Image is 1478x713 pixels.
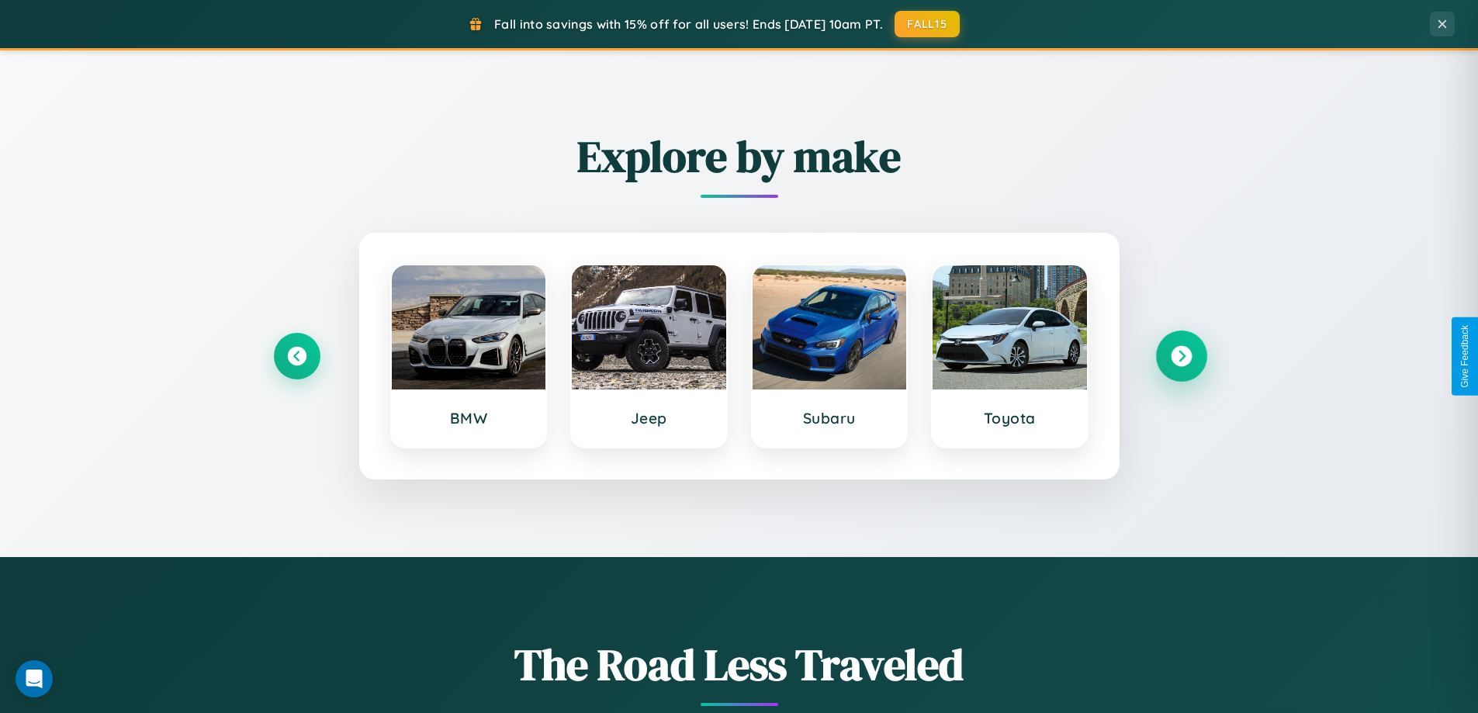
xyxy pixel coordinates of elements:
div: Open Intercom Messenger [16,660,53,697]
h3: BMW [407,409,531,427]
h3: Jeep [587,409,711,427]
h3: Toyota [948,409,1071,427]
button: FALL15 [895,11,960,37]
span: Fall into savings with 15% off for all users! Ends [DATE] 10am PT. [494,16,883,32]
div: Give Feedback [1459,325,1470,388]
h1: The Road Less Traveled [274,635,1205,694]
h2: Explore by make [274,126,1205,186]
h3: Subaru [768,409,891,427]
